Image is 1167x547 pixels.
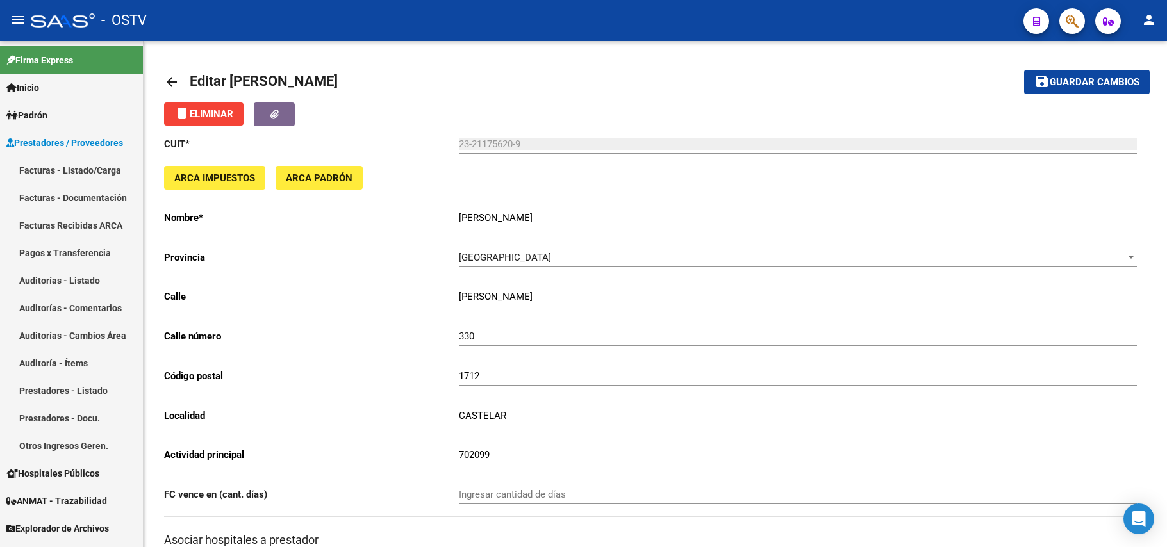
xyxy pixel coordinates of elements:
span: Inicio [6,81,39,95]
span: ANMAT - Trazabilidad [6,494,107,508]
p: Localidad [164,409,459,423]
button: Eliminar [164,102,244,126]
span: Hospitales Públicos [6,466,99,480]
div: Open Intercom Messenger [1123,503,1154,534]
p: Calle [164,290,459,304]
p: Calle número [164,329,459,343]
mat-icon: menu [10,12,26,28]
mat-icon: person [1141,12,1157,28]
span: Eliminar [174,108,233,120]
p: CUIT [164,137,459,151]
span: ARCA Padrón [286,172,352,184]
mat-icon: delete [174,106,190,121]
button: ARCA Impuestos [164,166,265,190]
span: - OSTV [101,6,147,35]
p: FC vence en (cant. días) [164,487,459,502]
span: ARCA Impuestos [174,172,255,184]
p: Código postal [164,369,459,383]
span: Guardar cambios [1050,77,1139,88]
button: ARCA Padrón [276,166,363,190]
mat-icon: arrow_back [164,74,179,90]
button: Guardar cambios [1024,70,1150,94]
p: Nombre [164,211,459,225]
span: [GEOGRAPHIC_DATA] [459,252,551,263]
span: Explorador de Archivos [6,521,109,535]
p: Actividad principal [164,448,459,462]
span: Editar [PERSON_NAME] [190,73,338,89]
span: Firma Express [6,53,73,67]
mat-icon: save [1034,74,1050,89]
p: Provincia [164,250,459,265]
span: Prestadores / Proveedores [6,136,123,150]
span: Padrón [6,108,47,122]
